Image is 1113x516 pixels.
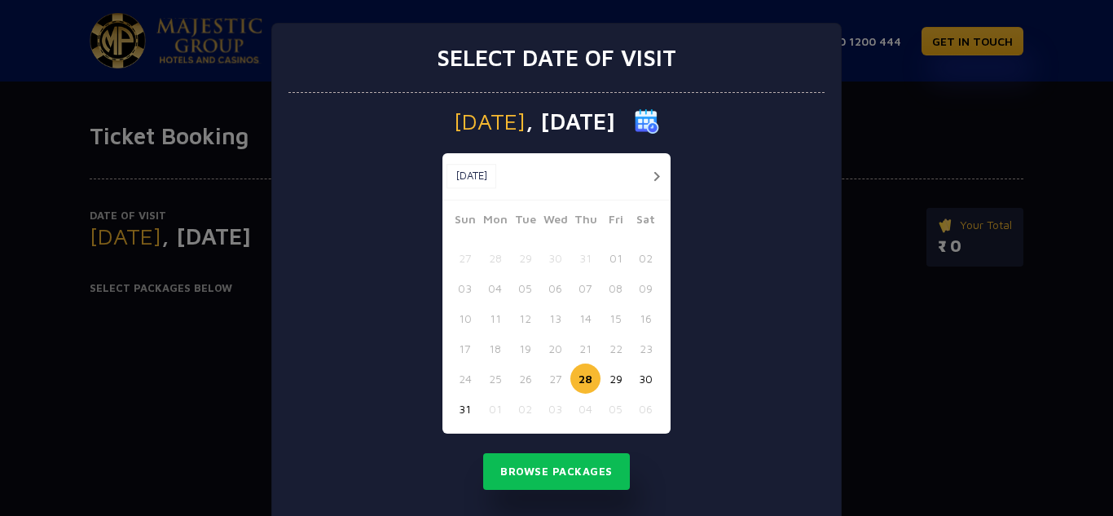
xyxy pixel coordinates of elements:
button: 18 [480,333,510,364]
button: 20 [540,333,570,364]
button: 31 [450,394,480,424]
button: 11 [480,303,510,333]
button: 06 [540,273,570,303]
span: Fri [600,210,631,233]
button: 24 [450,364,480,394]
button: 01 [480,394,510,424]
button: 27 [540,364,570,394]
button: 02 [510,394,540,424]
button: 27 [450,243,480,273]
span: [DATE] [454,110,526,133]
button: 04 [570,394,600,424]
button: 02 [631,243,661,273]
button: 03 [450,273,480,303]
button: 13 [540,303,570,333]
button: 28 [570,364,600,394]
span: Sat [631,210,661,233]
span: Tue [510,210,540,233]
button: 30 [631,364,661,394]
button: 22 [600,333,631,364]
button: 01 [600,243,631,273]
button: 05 [510,273,540,303]
button: Browse Packages [483,453,630,491]
button: 17 [450,333,480,364]
button: 31 [570,243,600,273]
button: 09 [631,273,661,303]
button: 12 [510,303,540,333]
img: calender icon [635,109,659,134]
button: 04 [480,273,510,303]
button: 29 [510,243,540,273]
h3: Select date of visit [437,44,676,72]
button: [DATE] [447,164,496,188]
span: , [DATE] [526,110,615,133]
button: 15 [600,303,631,333]
button: 14 [570,303,600,333]
button: 19 [510,333,540,364]
span: Mon [480,210,510,233]
button: 08 [600,273,631,303]
button: 21 [570,333,600,364]
button: 05 [600,394,631,424]
button: 06 [631,394,661,424]
button: 28 [480,243,510,273]
span: Sun [450,210,480,233]
button: 10 [450,303,480,333]
button: 23 [631,333,661,364]
button: 30 [540,243,570,273]
button: 07 [570,273,600,303]
button: 25 [480,364,510,394]
span: Thu [570,210,600,233]
button: 16 [631,303,661,333]
span: Wed [540,210,570,233]
button: 29 [600,364,631,394]
button: 26 [510,364,540,394]
button: 03 [540,394,570,424]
